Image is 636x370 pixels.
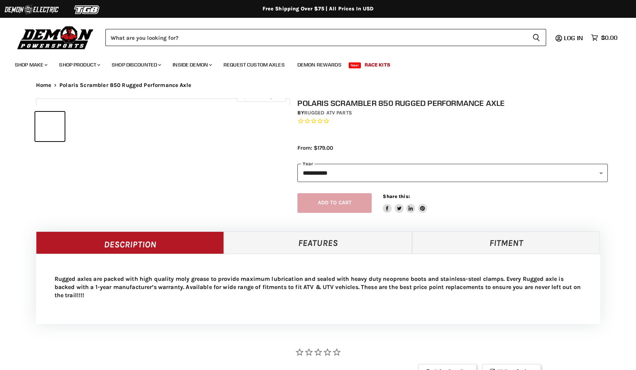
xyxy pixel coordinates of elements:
a: Demon Rewards [292,57,347,72]
a: $0.00 [587,32,621,43]
nav: Breadcrumbs [21,82,615,88]
img: Demon Powersports [15,24,96,51]
a: Request Custom Axles [218,57,290,72]
form: Product [105,29,546,46]
img: Demon Electric Logo 2 [4,3,59,17]
span: Polaris Scrambler 850 Rugged Performance Axle [59,82,191,88]
span: From: $179.00 [297,145,333,151]
img: TGB Logo 2 [59,3,115,17]
div: by [297,109,608,117]
span: Rated 0.0 out of 5 stars 0 reviews [297,117,608,125]
a: Fitment [412,231,600,254]
span: Click to expand [241,94,282,99]
a: Race Kits [359,57,396,72]
select: year [297,164,608,182]
a: Rugged ATV Parts [304,110,352,116]
aside: Share this: [383,193,427,213]
span: $0.00 [601,34,617,41]
span: Log in [564,34,583,42]
a: Inside Demon [167,57,216,72]
h1: Polaris Scrambler 850 Rugged Performance Axle [297,98,608,108]
ul: Main menu [9,54,616,72]
p: Rugged axles are packed with high quality moly grease to provide maximum lubrication and sealed w... [55,275,582,299]
a: Shop Make [9,57,52,72]
div: Free Shipping Over $75 | All Prices In USD [21,6,615,12]
a: Home [36,82,52,88]
button: IMAGE thumbnail [35,112,65,141]
a: Shop Discounted [106,57,166,72]
a: Features [224,231,412,254]
span: Share this: [383,194,410,199]
button: Search [526,29,546,46]
span: New! [349,62,361,68]
a: Log in [561,35,587,41]
a: Shop Product [53,57,105,72]
a: Description [36,231,224,254]
input: Search [105,29,526,46]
